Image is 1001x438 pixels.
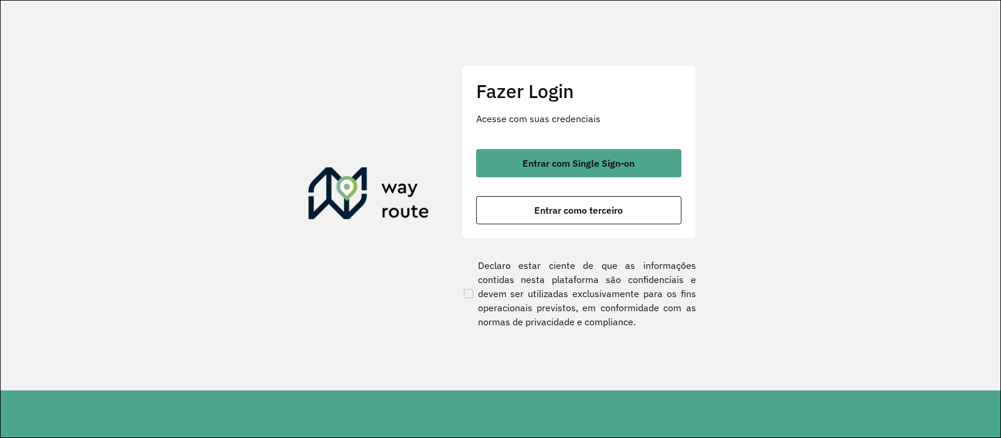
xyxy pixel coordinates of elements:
[308,167,429,224] img: Roteirizador AmbevTech
[476,80,681,102] h2: Fazer Login
[522,159,634,168] span: Entrar com Single Sign-on
[462,258,696,329] label: Declaro estar ciente de que as informações contidas nesta plataforma são confidenciais e devem se...
[476,112,681,126] p: Acesse com suas credenciais
[476,149,681,177] button: button
[476,196,681,224] button: button
[534,205,623,215] span: Entrar como terceiro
